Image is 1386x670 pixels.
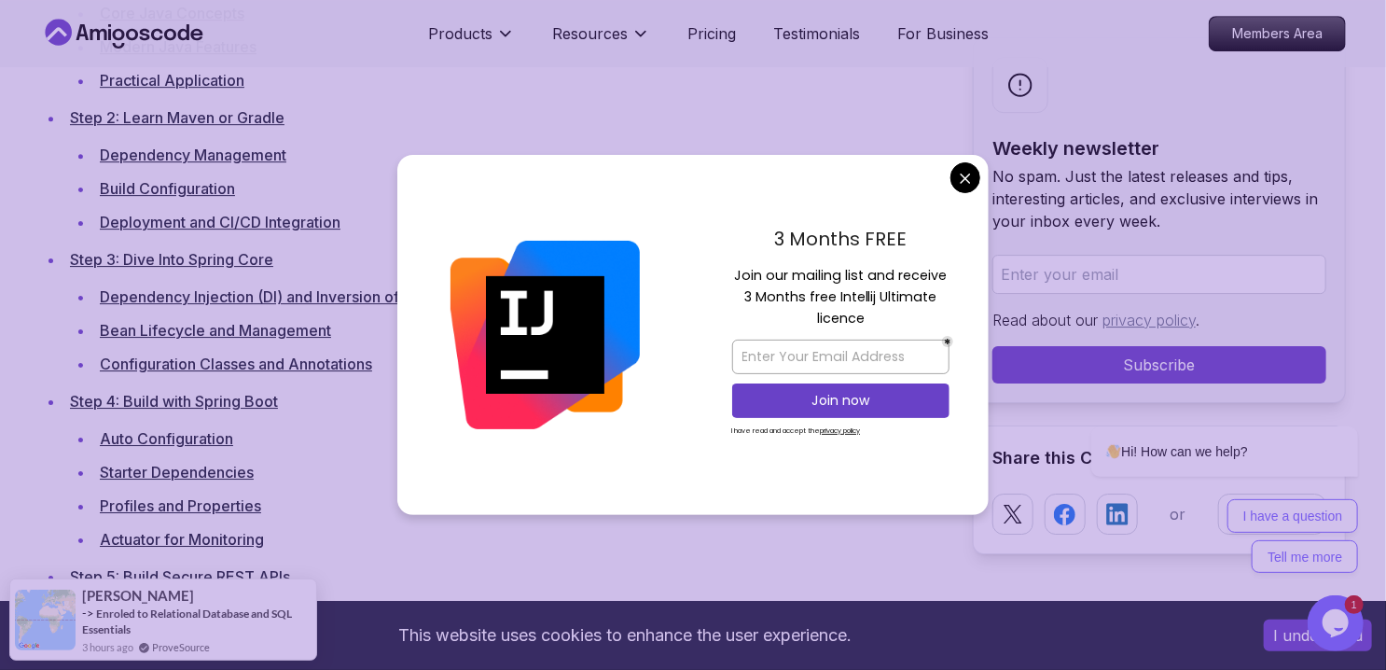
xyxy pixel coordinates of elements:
a: Dependency Management [100,146,286,164]
h2: Weekly newsletter [992,135,1326,161]
p: Read about our . [992,309,1326,331]
a: Configuration Classes and Annotations [100,355,372,373]
a: ProveSource [152,639,210,655]
iframe: chat widget [1308,595,1367,651]
button: Resources [552,22,650,60]
h2: Share this Course [992,445,1326,471]
a: Step 3: Dive Into Spring Core [70,250,273,269]
div: This website uses cookies to enhance the user experience. [14,615,1236,656]
a: Members Area [1209,16,1346,51]
span: 3 hours ago [82,639,133,655]
a: For Business [897,22,989,45]
a: Step 2: Learn Maven or Gradle [70,108,284,127]
span: [PERSON_NAME] [82,588,194,604]
a: Profiles and Properties [100,496,261,515]
a: Step 5: Build Secure REST APIs [70,567,290,586]
a: Step 4: Build with Spring Boot [70,392,278,411]
button: Accept cookies [1264,620,1372,651]
p: Resources [552,22,628,45]
button: Products [428,22,515,60]
a: Testimonials [773,22,860,45]
iframe: chat widget [1032,258,1367,586]
img: provesource social proof notification image [15,590,76,650]
a: Bean Lifecycle and Management [100,321,331,340]
span: -> [82,606,94,621]
a: Build Configuration [100,179,235,198]
p: Members Area [1210,17,1345,50]
a: Actuator for Monitoring [100,530,264,549]
a: Practical Application [100,71,244,90]
a: Deployment and CI/CD Integration [100,213,340,231]
input: Enter your email [992,255,1326,294]
a: Auto Configuration [100,429,233,448]
a: Starter Dependencies [100,463,254,482]
p: No spam. Just the latest releases and tips, interesting articles, and exclusive interviews in you... [992,165,1326,232]
a: Enroled to Relational Database and SQL Essentials [82,607,292,636]
a: Dependency Injection (DI) and Inversion of Control (IoC) [100,287,494,306]
a: Pricing [687,22,736,45]
button: Subscribe [992,346,1326,384]
p: Products [428,22,492,45]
